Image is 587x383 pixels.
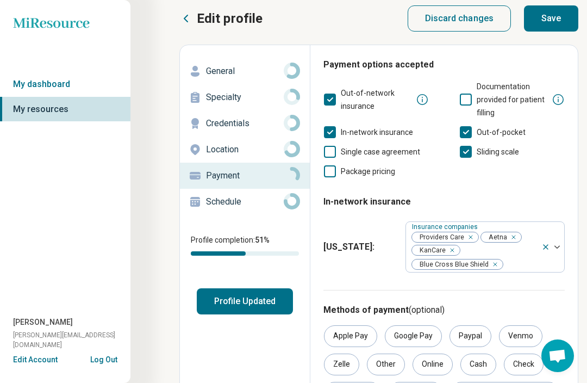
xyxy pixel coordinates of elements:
[180,84,310,110] a: Specialty
[206,143,284,156] p: Location
[385,325,442,347] div: Google Pay
[179,10,263,27] button: Edit profile
[180,189,310,215] a: Schedule
[413,354,453,375] div: Online
[481,232,510,243] span: Aetna
[206,91,284,104] p: Specialty
[504,354,544,375] div: Check
[499,325,542,347] div: Venmo
[341,147,420,156] span: Single case agreement
[541,339,574,372] div: Open chat
[367,354,405,375] div: Other
[412,260,492,270] span: Blue Cross Blue Shield
[477,128,526,137] span: Out-of-pocket
[191,251,299,256] div: Profile completion
[341,167,395,176] span: Package pricing
[408,5,511,32] button: Discard changes
[412,245,449,256] span: KanCare
[323,304,565,317] h3: Methods of payment
[180,58,310,84] a: General
[412,223,480,231] label: Insurance companies
[477,147,519,156] span: Sliding scale
[524,5,578,32] button: Save
[180,163,310,189] a: Payment
[206,65,284,78] p: General
[13,330,130,350] span: [PERSON_NAME][EMAIL_ADDRESS][DOMAIN_NAME]
[323,240,397,254] span: [US_STATE] :
[180,228,310,262] div: Profile completion:
[206,169,284,182] p: Payment
[324,325,377,347] div: Apple Pay
[197,10,263,27] p: Edit profile
[412,232,467,243] span: Providers Care
[341,128,413,137] span: In-network insurance
[323,58,565,71] h3: Payment options accepted
[323,187,411,217] legend: In-network insurance
[449,325,491,347] div: Paypal
[90,354,117,363] button: Log Out
[180,110,310,137] a: Credentials
[341,89,395,110] span: Out-of-network insurance
[197,288,293,314] button: Profile Updated
[409,305,445,315] span: (optional)
[180,137,310,163] a: Location
[206,195,284,208] p: Schedule
[324,354,359,375] div: Zelle
[13,354,58,366] button: Edit Account
[460,354,496,375] div: Cash
[206,117,284,130] p: Credentials
[477,82,545,117] span: Documentation provided for patient filling
[13,317,73,328] span: [PERSON_NAME]
[255,236,270,244] span: 51 %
